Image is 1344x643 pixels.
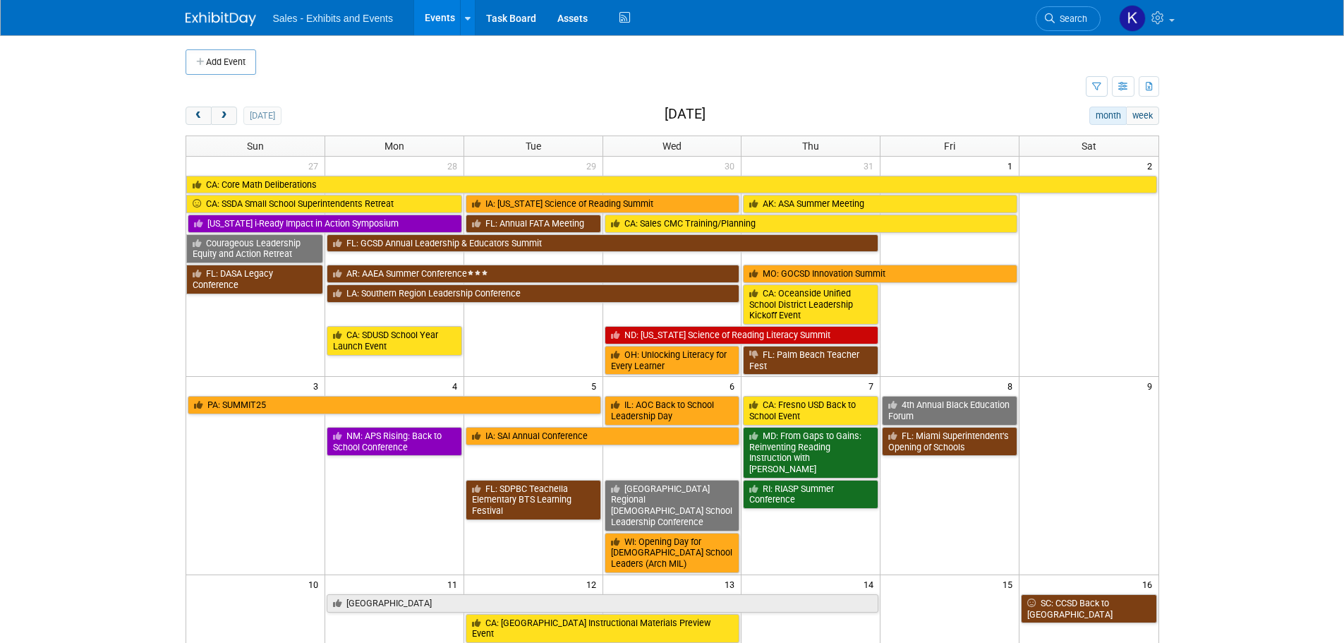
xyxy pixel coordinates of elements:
a: [GEOGRAPHIC_DATA] Regional [DEMOGRAPHIC_DATA] School Leadership Conference [605,480,740,531]
a: CA: [GEOGRAPHIC_DATA] Instructional Materials Preview Event [466,614,740,643]
span: 16 [1141,575,1158,593]
span: 6 [728,377,741,395]
span: 27 [307,157,325,174]
span: 30 [723,157,741,174]
a: LA: Southern Region Leadership Conference [327,284,740,303]
span: 2 [1146,157,1158,174]
span: Search [1055,13,1087,24]
span: 11 [446,575,464,593]
img: Kara Haven [1119,5,1146,32]
span: 3 [312,377,325,395]
a: FL: SDPBC Teachella Elementary BTS Learning Festival [466,480,601,520]
a: MD: From Gaps to Gains: Reinventing Reading Instruction with [PERSON_NAME] [743,427,878,479]
a: Courageous Leadership Equity and Action Retreat [186,234,323,263]
a: CA: SSDA Small School Superintendents Retreat [186,195,462,213]
a: CA: Fresno USD Back to School Event [743,396,878,425]
span: 10 [307,575,325,593]
a: AR: AAEA Summer Conference [327,265,740,283]
span: 12 [585,575,603,593]
span: Sun [247,140,264,152]
span: 31 [862,157,880,174]
span: Tue [526,140,541,152]
span: Mon [385,140,404,152]
a: FL: DASA Legacy Conference [186,265,323,294]
a: IL: AOC Back to School Leadership Day [605,396,740,425]
a: IA: [US_STATE] Science of Reading Summit [466,195,740,213]
a: ND: [US_STATE] Science of Reading Literacy Summit [605,326,879,344]
a: PA: SUMMIT25 [188,396,601,414]
span: 1 [1006,157,1019,174]
a: CA: Core Math Deliberations [186,176,1157,194]
a: FL: GCSD Annual Leadership & Educators Summit [327,234,878,253]
a: Search [1036,6,1101,31]
a: OH: Unlocking Literacy for Every Learner [605,346,740,375]
span: 29 [585,157,603,174]
span: 14 [862,575,880,593]
span: 28 [446,157,464,174]
button: Add Event [186,49,256,75]
span: Thu [802,140,819,152]
a: AK: ASA Summer Meeting [743,195,1017,213]
span: Wed [662,140,682,152]
span: 9 [1146,377,1158,395]
a: [US_STATE] i-Ready Impact in Action Symposium [188,215,462,233]
button: week [1126,107,1158,125]
span: Sat [1082,140,1096,152]
h2: [DATE] [665,107,706,122]
span: 4 [451,377,464,395]
a: SC: CCSD Back to [GEOGRAPHIC_DATA] [1021,594,1156,623]
a: NM: APS Rising: Back to School Conference [327,427,462,456]
span: 15 [1001,575,1019,593]
a: CA: SDUSD School Year Launch Event [327,326,462,355]
button: [DATE] [243,107,281,125]
span: 7 [867,377,880,395]
a: FL: Annual FATA Meeting [466,215,601,233]
a: FL: Palm Beach Teacher Fest [743,346,878,375]
a: FL: Miami Superintendent’s Opening of Schools [882,427,1017,456]
button: month [1089,107,1127,125]
a: IA: SAI Annual Conference [466,427,740,445]
a: CA: Oceanside Unified School District Leadership Kickoff Event [743,284,878,325]
a: WI: Opening Day for [DEMOGRAPHIC_DATA] School Leaders (Arch MIL) [605,533,740,573]
span: Fri [944,140,955,152]
a: [GEOGRAPHIC_DATA] [327,594,878,613]
a: MO: GOCSD Innovation Summit [743,265,1017,283]
a: RI: RIASP Summer Conference [743,480,878,509]
span: Sales - Exhibits and Events [273,13,393,24]
a: CA: Sales CMC Training/Planning [605,215,1018,233]
span: 8 [1006,377,1019,395]
button: next [211,107,237,125]
span: 5 [590,377,603,395]
img: ExhibitDay [186,12,256,26]
button: prev [186,107,212,125]
span: 13 [723,575,741,593]
a: 4th Annual Black Education Forum [882,396,1017,425]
